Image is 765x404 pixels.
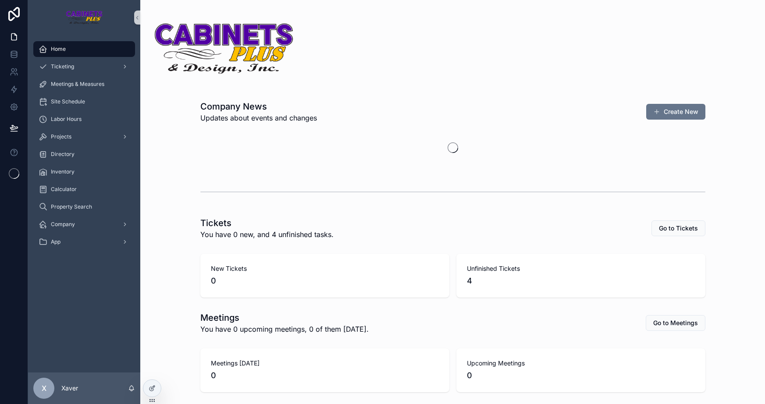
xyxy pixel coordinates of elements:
a: Projects [33,129,135,145]
span: You have 0 upcoming meetings, 0 of them [DATE]. [200,324,369,334]
span: New Tickets [211,264,439,273]
img: 20164-Cabinets-Plus-Logo---Transparent---Small-Border.png [153,21,295,76]
span: Company [51,221,75,228]
a: Labor Hours [33,111,135,127]
span: You have 0 new, and 4 unfinished tasks. [200,229,334,240]
span: Projects [51,133,71,140]
a: Ticketing [33,59,135,74]
a: Company [33,216,135,232]
a: Meetings & Measures [33,76,135,92]
h1: Meetings [200,312,369,324]
span: 4 [467,275,695,287]
button: Create New [646,104,705,120]
h1: Tickets [200,217,334,229]
p: Xaver [61,384,78,393]
span: Site Schedule [51,98,85,105]
button: Go to Meetings [646,315,705,331]
span: Meetings & Measures [51,81,104,88]
a: Property Search [33,199,135,215]
a: Inventory [33,164,135,180]
a: Directory [33,146,135,162]
span: Calculator [51,186,77,193]
button: Go to Tickets [651,220,705,236]
span: 0 [467,369,695,382]
span: Home [51,46,66,53]
span: 0 [211,369,439,382]
span: Meetings [DATE] [211,359,439,368]
h1: Company News [200,100,317,113]
span: Updates about events and changes [200,113,317,123]
span: X [42,383,46,393]
a: Site Schedule [33,94,135,110]
span: Ticketing [51,63,74,70]
span: 0 [211,275,439,287]
span: Inventory [51,168,75,175]
img: App logo [66,11,103,25]
span: Property Search [51,203,92,210]
span: Directory [51,151,75,158]
a: Calculator [33,181,135,197]
span: Labor Hours [51,116,82,123]
a: App [33,234,135,250]
span: App [51,238,60,245]
div: scrollable content [28,35,140,261]
a: Home [33,41,135,57]
span: Upcoming Meetings [467,359,695,368]
span: Go to Tickets [659,224,698,233]
span: Unfinished Tickets [467,264,695,273]
span: Go to Meetings [653,319,698,327]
